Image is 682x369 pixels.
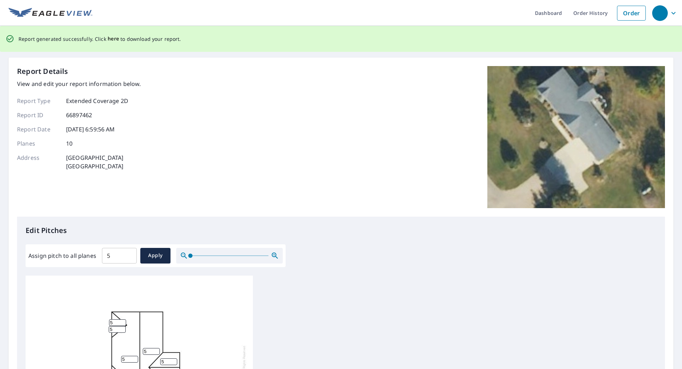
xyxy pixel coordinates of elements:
span: Apply [146,251,165,260]
button: Apply [140,248,170,264]
p: Report Details [17,66,68,77]
img: Top image [487,66,665,208]
label: Assign pitch to all planes [28,251,96,260]
a: Order [617,6,646,21]
p: Address [17,153,60,170]
p: 66897462 [66,111,92,119]
p: View and edit your report information below. [17,80,141,88]
p: Report Date [17,125,60,134]
p: Extended Coverage 2D [66,97,128,105]
p: 10 [66,139,72,148]
p: Report ID [17,111,60,119]
input: 00.0 [102,246,137,266]
button: here [108,34,119,43]
img: EV Logo [9,8,92,18]
p: Planes [17,139,60,148]
p: Edit Pitches [26,225,656,236]
p: Report generated successfully. Click to download your report. [18,34,181,43]
p: Report Type [17,97,60,105]
p: [DATE] 6:59:56 AM [66,125,115,134]
p: [GEOGRAPHIC_DATA] [GEOGRAPHIC_DATA] [66,153,124,170]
